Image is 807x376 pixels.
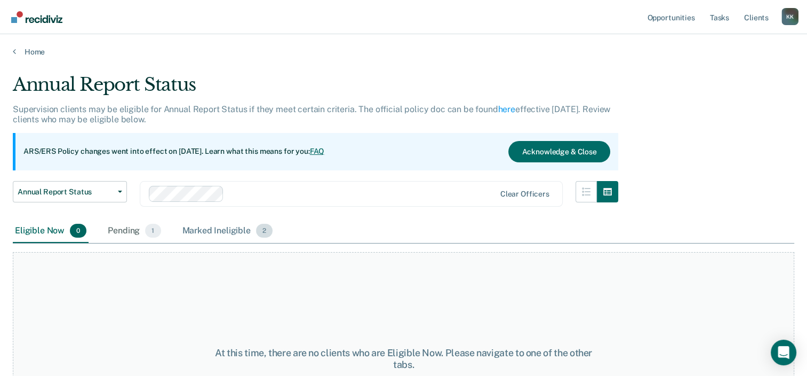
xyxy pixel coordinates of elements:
button: Acknowledge & Close [508,141,610,162]
span: 1 [145,224,161,238]
div: Marked Ineligible2 [180,220,275,243]
div: Clear officers [500,190,549,199]
p: ARS/ERS Policy changes went into effect on [DATE]. Learn what this means for you: [23,146,324,157]
a: here [498,104,515,114]
span: 2 [256,224,273,238]
div: At this time, there are no clients who are Eligible Now. Please navigate to one of the other tabs. [209,347,599,370]
div: K K [781,8,798,25]
span: 0 [70,224,86,238]
p: Supervision clients may be eligible for Annual Report Status if they meet certain criteria. The o... [13,104,610,124]
a: Home [13,47,794,57]
div: Open Intercom Messenger [771,340,796,365]
button: Annual Report Status [13,181,127,202]
a: FAQ [310,147,325,155]
div: Pending1 [106,220,163,243]
img: Recidiviz [11,11,62,23]
button: Profile dropdown button [781,8,798,25]
span: Annual Report Status [18,187,114,197]
div: Eligible Now0 [13,220,89,243]
div: Annual Report Status [13,74,618,104]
